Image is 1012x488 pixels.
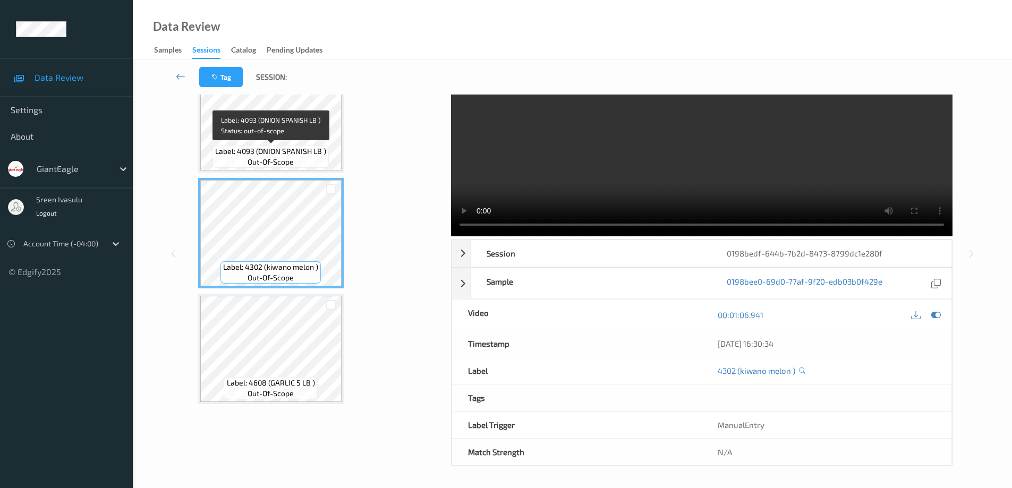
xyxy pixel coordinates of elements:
div: Sessions [192,45,220,59]
div: 0198bedf-644b-7b2d-8473-8799dc1e280f [711,240,951,267]
span: Label: 4093 (ONION SPANISH LB ) [215,146,326,157]
div: N/A [702,439,951,465]
div: Catalog [231,45,256,58]
div: Session0198bedf-644b-7b2d-8473-8799dc1e280f [452,239,952,267]
div: Tags [452,384,702,411]
span: out-of-scope [248,388,294,399]
div: Video [452,299,702,330]
span: Label: 4302 (kiwano melon ) [223,262,318,272]
a: 00:01:06.941 [718,310,763,320]
span: out-of-scope [248,272,294,283]
div: [DATE] 16:30:34 [718,338,936,349]
span: out-of-scope [248,157,294,167]
div: Label [452,357,702,384]
a: Samples [154,43,192,58]
div: Session [471,240,711,267]
a: 4302 (kiwano melon ) [718,365,795,376]
button: Tag [199,67,243,87]
div: Match Strength [452,439,702,465]
a: Sessions [192,43,231,59]
span: Label: 4608 (GARLIC 5 LB ) [227,378,315,388]
div: Sample [471,268,711,298]
div: Pending Updates [267,45,322,58]
div: Samples [154,45,182,58]
a: Pending Updates [267,43,333,58]
a: Catalog [231,43,267,58]
div: Timestamp [452,330,702,357]
div: ManualEntry [702,412,951,438]
span: Session: [256,72,287,82]
div: Sample0198bee0-69d0-77af-9f20-edb03b0f429e [452,268,952,299]
div: Data Review [153,21,220,32]
div: Label Trigger [452,412,702,438]
a: 0198bee0-69d0-77af-9f20-edb03b0f429e [727,276,882,290]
